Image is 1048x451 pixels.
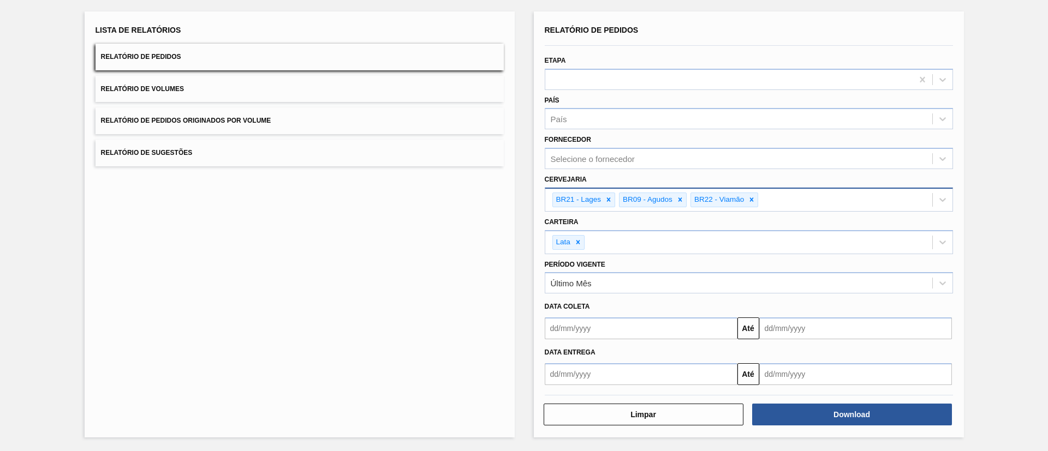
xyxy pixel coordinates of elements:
[551,279,592,288] div: Último Mês
[545,261,605,268] label: Período Vigente
[545,348,596,356] span: Data entrega
[96,44,504,70] button: Relatório de Pedidos
[96,26,181,34] span: Lista de Relatórios
[545,26,639,34] span: Relatório de Pedidos
[545,218,579,226] label: Carteira
[737,363,759,385] button: Até
[545,317,737,339] input: dd/mm/yyyy
[545,57,566,64] label: Etapa
[96,140,504,166] button: Relatório de Sugestões
[545,176,587,183] label: Cervejaria
[759,363,952,385] input: dd/mm/yyyy
[759,317,952,339] input: dd/mm/yyyy
[544,404,743,425] button: Limpar
[545,363,737,385] input: dd/mm/yyyy
[545,97,559,104] label: País
[620,193,674,207] div: BR09 - Agudos
[545,136,591,143] label: Fornecedor
[551,115,567,124] div: País
[553,236,572,249] div: Lata
[545,303,590,310] span: Data coleta
[101,53,181,61] span: Relatório de Pedidos
[691,193,746,207] div: BR22 - Viamão
[101,117,271,124] span: Relatório de Pedidos Originados por Volume
[101,149,193,157] span: Relatório de Sugestões
[96,76,504,103] button: Relatório de Volumes
[737,317,759,339] button: Até
[101,85,184,93] span: Relatório de Volumes
[551,154,635,164] div: Selecione o fornecedor
[96,107,504,134] button: Relatório de Pedidos Originados por Volume
[553,193,603,207] div: BR21 - Lages
[752,404,952,425] button: Download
